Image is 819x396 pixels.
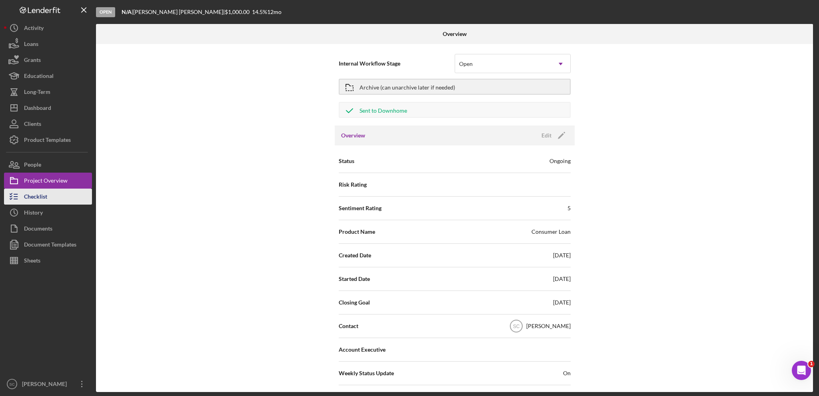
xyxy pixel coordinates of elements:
span: Status [339,157,354,165]
button: History [4,205,92,221]
div: 5 [567,204,571,212]
span: On [563,369,571,377]
span: 1 [808,361,815,367]
button: Activity [4,20,92,36]
div: Documents [24,221,52,239]
button: Dashboard [4,100,92,116]
div: 12 mo [267,9,282,15]
button: Documents [4,221,92,237]
div: Sheets [24,253,40,271]
button: Loans [4,36,92,52]
div: Activity [24,20,44,38]
span: Contact [339,322,358,330]
div: [DATE] [553,275,571,283]
span: Internal Workflow Stage [339,60,455,68]
div: [DATE] [553,251,571,259]
b: Overview [443,31,467,37]
div: Clients [24,116,41,134]
span: Created Date [339,251,371,259]
button: Grants [4,52,92,68]
button: Sheets [4,253,92,269]
div: Edit [541,129,551,141]
div: [PERSON_NAME] [20,376,72,394]
button: Educational [4,68,92,84]
button: Project Overview [4,173,92,189]
div: Grants [24,52,41,70]
span: Started Date [339,275,370,283]
div: Open [459,61,473,67]
button: Clients [4,116,92,132]
div: [PERSON_NAME] [PERSON_NAME] | [133,9,225,15]
div: [PERSON_NAME] [526,322,571,330]
button: Long-Term [4,84,92,100]
span: Account Executive [339,346,386,354]
div: Long-Term [24,84,50,102]
text: SC [9,382,14,386]
button: Document Templates [4,237,92,253]
div: History [24,205,43,223]
div: Product Templates [24,132,71,150]
span: Product Name [339,228,375,236]
span: Sentiment Rating [339,204,382,212]
div: Archive (can unarchive later if needed) [360,80,455,94]
text: SC [513,324,519,329]
div: Checklist [24,189,47,207]
div: $1,000.00 [225,9,252,15]
div: [DATE] [553,298,571,306]
button: Edit [537,129,568,141]
div: Sent to Downhome [360,103,407,117]
div: Document Templates [24,237,76,255]
div: 14.5 % [252,9,267,15]
button: Archive (can unarchive later if needed) [339,79,571,95]
button: SC[PERSON_NAME] [4,376,92,392]
div: Ongoing [549,157,571,165]
div: Project Overview [24,173,68,191]
span: Closing Goal [339,298,370,306]
div: People [24,157,41,175]
h3: Overview [341,131,365,139]
div: | [122,9,133,15]
button: Sent to Downhome [339,102,571,118]
iframe: Intercom live chat [792,361,811,380]
div: Loans [24,36,38,54]
button: People [4,157,92,173]
span: Weekly Status Update [339,369,394,377]
b: N/A [122,8,132,15]
div: Dashboard [24,100,51,118]
div: Educational [24,68,54,86]
button: Product Templates [4,132,92,148]
div: Consumer Loan [531,228,571,236]
div: Open [96,7,115,17]
span: Risk Rating [339,181,367,189]
button: Checklist [4,189,92,205]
